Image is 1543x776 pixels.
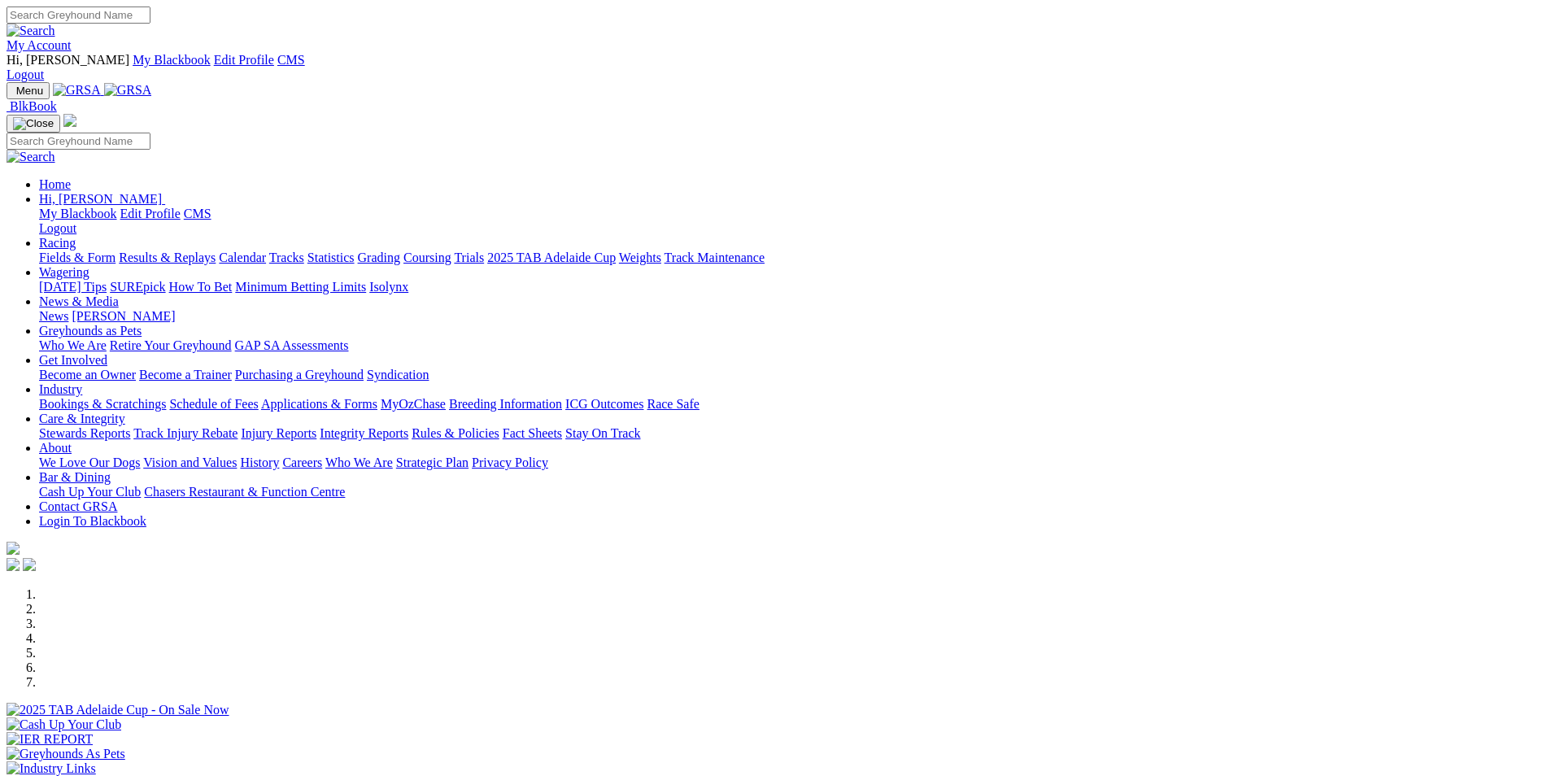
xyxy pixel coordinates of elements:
a: Become a Trainer [139,368,232,381]
div: Get Involved [39,368,1536,382]
a: Bar & Dining [39,470,111,484]
div: About [39,456,1536,470]
a: Chasers Restaurant & Function Centre [144,485,345,499]
a: About [39,441,72,455]
a: Calendar [219,251,266,264]
a: Greyhounds as Pets [39,324,142,338]
a: My Blackbook [133,53,211,67]
a: Isolynx [369,280,408,294]
div: My Account [7,53,1536,82]
a: SUREpick [110,280,165,294]
img: IER REPORT [7,732,93,747]
a: Privacy Policy [472,456,548,469]
a: Hi, [PERSON_NAME] [39,192,165,206]
img: Search [7,24,55,38]
img: GRSA [104,83,152,98]
a: Edit Profile [214,53,274,67]
a: Logout [7,68,44,81]
a: Home [39,177,71,191]
a: Bookings & Scratchings [39,397,166,411]
a: CMS [184,207,211,220]
a: Industry [39,382,82,396]
a: [PERSON_NAME] [72,309,175,323]
a: Rules & Policies [412,426,499,440]
a: Race Safe [647,397,699,411]
a: Edit Profile [120,207,181,220]
a: Retire Your Greyhound [110,338,232,352]
a: Who We Are [39,338,107,352]
a: Who We Are [325,456,393,469]
div: Bar & Dining [39,485,1536,499]
a: Login To Blackbook [39,514,146,528]
a: [DATE] Tips [39,280,107,294]
a: Minimum Betting Limits [235,280,366,294]
span: BlkBook [10,99,57,113]
button: Toggle navigation [7,115,60,133]
img: facebook.svg [7,558,20,571]
a: Stay On Track [565,426,640,440]
a: Results & Replays [119,251,216,264]
a: GAP SA Assessments [235,338,349,352]
a: Contact GRSA [39,499,117,513]
img: twitter.svg [23,558,36,571]
a: How To Bet [169,280,233,294]
div: Industry [39,397,1536,412]
a: Get Involved [39,353,107,367]
div: Care & Integrity [39,426,1536,441]
span: Hi, [PERSON_NAME] [39,192,162,206]
img: GRSA [53,83,101,98]
a: Integrity Reports [320,426,408,440]
div: Racing [39,251,1536,265]
a: Fields & Form [39,251,116,264]
a: Vision and Values [143,456,237,469]
a: Cash Up Your Club [39,485,141,499]
img: Industry Links [7,761,96,776]
a: Track Injury Rebate [133,426,238,440]
a: CMS [277,53,305,67]
a: Injury Reports [241,426,316,440]
input: Search [7,133,150,150]
a: Grading [358,251,400,264]
input: Search [7,7,150,24]
a: Weights [619,251,661,264]
img: 2025 TAB Adelaide Cup - On Sale Now [7,703,229,717]
a: Racing [39,236,76,250]
a: My Blackbook [39,207,117,220]
img: Greyhounds As Pets [7,747,125,761]
a: Tracks [269,251,304,264]
div: Wagering [39,280,1536,294]
a: We Love Our Dogs [39,456,140,469]
a: Applications & Forms [261,397,377,411]
a: Trials [454,251,484,264]
a: News & Media [39,294,119,308]
img: Search [7,150,55,164]
a: Coursing [403,251,451,264]
span: Menu [16,85,43,97]
a: Wagering [39,265,89,279]
a: Statistics [307,251,355,264]
a: MyOzChase [381,397,446,411]
a: ICG Outcomes [565,397,643,411]
a: Purchasing a Greyhound [235,368,364,381]
a: Stewards Reports [39,426,130,440]
a: BlkBook [7,99,57,113]
a: Strategic Plan [396,456,469,469]
img: logo-grsa-white.png [63,114,76,127]
div: Hi, [PERSON_NAME] [39,207,1536,236]
a: 2025 TAB Adelaide Cup [487,251,616,264]
a: Track Maintenance [665,251,765,264]
button: Toggle navigation [7,82,50,99]
span: Hi, [PERSON_NAME] [7,53,129,67]
img: logo-grsa-white.png [7,542,20,555]
a: Become an Owner [39,368,136,381]
img: Close [13,117,54,130]
img: Cash Up Your Club [7,717,121,732]
a: Schedule of Fees [169,397,258,411]
a: My Account [7,38,72,52]
a: Logout [39,221,76,235]
a: Breeding Information [449,397,562,411]
div: News & Media [39,309,1536,324]
a: History [240,456,279,469]
a: Syndication [367,368,429,381]
a: Careers [282,456,322,469]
